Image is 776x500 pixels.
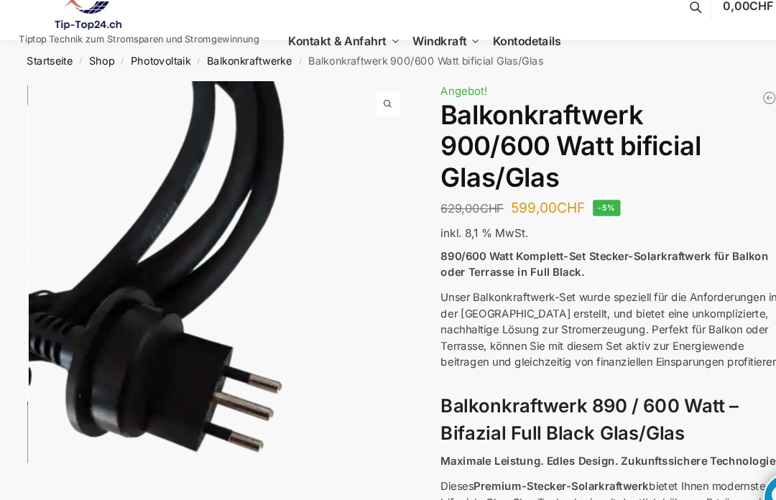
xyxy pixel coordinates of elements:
[417,93,746,181] h1: Balkonkraftwerk 900/600 Watt bificial Glas/Glas
[482,187,552,203] bdi: 599,00
[388,76,746,434] img: Balkonkraftwerk 900/600 Watt bificial Glas/Glas 13
[448,449,611,461] strong: Premium-Stecker-Solarkraftwerk
[390,32,440,45] span: Windkraft
[126,52,183,63] a: Photovoltaik
[417,370,696,416] strong: Balkonkraftwerk 890 / 600 Watt – Bifazial Full Black Glas/Glas
[268,6,384,71] a: Kontakt & Anfahrt
[274,32,365,45] span: Kontakt & Anfahrt
[559,187,585,203] span: -5%
[198,52,277,63] a: Balkonkraftwerke
[29,52,72,63] a: Startseite
[384,6,460,71] a: Windkraft
[183,52,198,64] span: /
[417,271,746,346] p: Unser Balkonkraftwerk-Set wurde speziell für die Anforderungen in der [GEOGRAPHIC_DATA] erstellt,...
[466,32,530,45] span: Kontodetails
[417,233,724,261] strong: 890/600 Watt Komplett-Set Stecker-Solarkraftwerk für Balkon oder Terrasse in Full Black.
[22,33,246,42] p: Tiptop Technik zum Stromsparen und Stromgewinnung
[417,425,733,437] strong: Maximale Leistung. Edles Design. Zukunftssichere Technologie.
[525,187,552,203] span: CHF
[88,52,111,63] a: Shop
[417,189,476,203] bdi: 629,00
[459,6,535,71] a: Kontodetails
[72,52,87,64] span: /
[717,85,731,99] a: Balkonkraftwerk 1780 Watt mit 4 KWh Zendure Batteriespeicher Notstrom fähig
[453,189,476,203] span: CHF
[417,79,461,91] span: Angebot!
[417,212,499,224] span: inkl. 8,1 % MwSt.
[111,52,126,64] span: /
[731,85,746,99] a: Flexible Solarpanels (2×240 Watt & Solar Laderegler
